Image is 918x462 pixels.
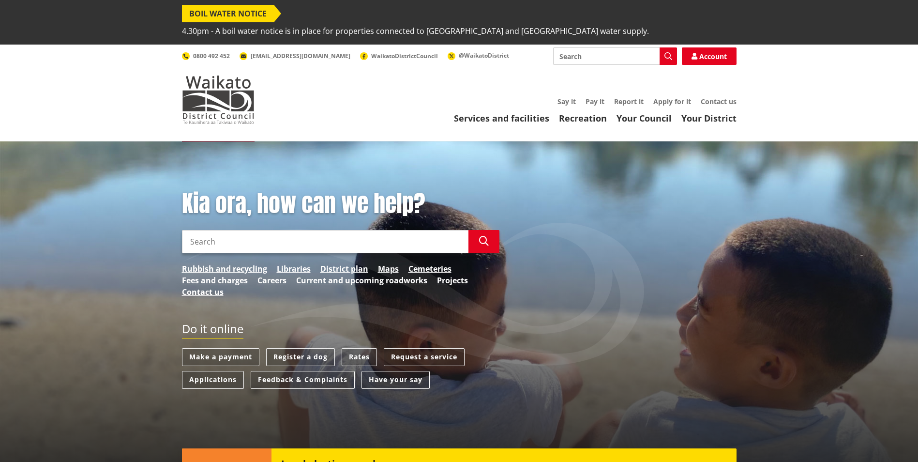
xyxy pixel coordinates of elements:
[182,275,248,286] a: Fees and charges
[408,263,451,275] a: Cemeteries
[182,190,499,218] h1: Kia ora, how can we help?
[681,112,737,124] a: Your District
[559,112,607,124] a: Recreation
[193,52,230,60] span: 0800 492 452
[182,230,468,253] input: Search input
[454,112,549,124] a: Services and facilities
[182,263,267,275] a: Rubbish and recycling
[240,52,350,60] a: [EMAIL_ADDRESS][DOMAIN_NAME]
[342,348,377,366] a: Rates
[182,52,230,60] a: 0800 492 452
[378,263,399,275] a: Maps
[257,275,286,286] a: Careers
[653,97,691,106] a: Apply for it
[371,52,438,60] span: WaikatoDistrictCouncil
[437,275,468,286] a: Projects
[360,52,438,60] a: WaikatoDistrictCouncil
[361,371,430,389] a: Have your say
[557,97,576,106] a: Say it
[459,51,509,60] span: @WaikatoDistrict
[682,47,737,65] a: Account
[553,47,677,65] input: Search input
[182,22,649,40] span: 4.30pm - A boil water notice is in place for properties connected to [GEOGRAPHIC_DATA] and [GEOGR...
[617,112,672,124] a: Your Council
[320,263,368,275] a: District plan
[182,76,255,124] img: Waikato District Council - Te Kaunihera aa Takiwaa o Waikato
[448,51,509,60] a: @WaikatoDistrict
[251,52,350,60] span: [EMAIL_ADDRESS][DOMAIN_NAME]
[182,348,259,366] a: Make a payment
[277,263,311,275] a: Libraries
[182,5,274,22] span: BOIL WATER NOTICE
[701,97,737,106] a: Contact us
[384,348,465,366] a: Request a service
[614,97,644,106] a: Report it
[182,371,244,389] a: Applications
[296,275,427,286] a: Current and upcoming roadworks
[251,371,355,389] a: Feedback & Complaints
[586,97,604,106] a: Pay it
[182,322,243,339] h2: Do it online
[266,348,335,366] a: Register a dog
[182,286,224,298] a: Contact us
